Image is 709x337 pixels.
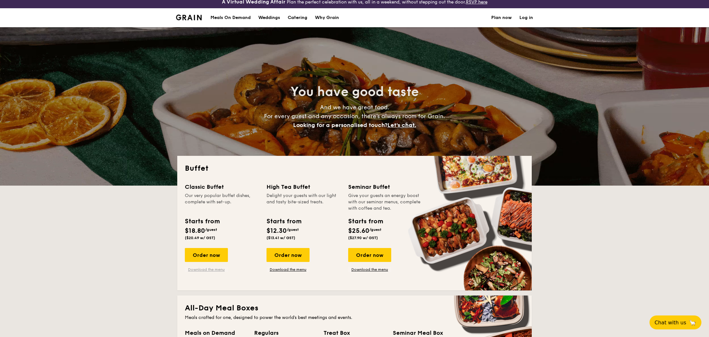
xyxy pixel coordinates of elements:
[348,267,391,272] a: Download the menu
[267,227,287,235] span: $12.30
[258,8,280,27] div: Weddings
[254,8,284,27] a: Weddings
[284,8,311,27] a: Catering
[689,319,696,326] span: 🦙
[267,248,310,262] div: Order now
[267,193,341,212] div: Delight your guests with our light and tasty bite-sized treats.
[348,182,422,191] div: Seminar Buffet
[176,15,202,20] img: Grain
[185,267,228,272] a: Download the menu
[348,248,391,262] div: Order now
[649,315,701,329] button: Chat with us🦙
[348,227,369,235] span: $25.60
[185,193,259,212] div: Our very popular buffet dishes, complete with set-up.
[210,8,251,27] div: Meals On Demand
[185,303,524,313] h2: All-Day Meal Boxes
[267,182,341,191] div: High Tea Buffet
[311,8,343,27] a: Why Grain
[185,248,228,262] div: Order now
[519,8,533,27] a: Log in
[287,227,299,232] span: /guest
[369,227,381,232] span: /guest
[348,236,378,240] span: ($27.90 w/ GST)
[267,267,310,272] a: Download the menu
[185,217,219,226] div: Starts from
[267,236,295,240] span: ($13.41 w/ GST)
[185,315,524,321] div: Meals crafted for one, designed to power the world's best meetings and events.
[185,163,524,174] h2: Buffet
[348,217,383,226] div: Starts from
[348,193,422,212] div: Give your guests an energy boost with our seminar menus, complete with coffee and tea.
[176,15,202,20] a: Logotype
[185,236,215,240] span: ($20.49 w/ GST)
[291,84,419,99] span: You have good taste
[315,8,339,27] div: Why Grain
[205,227,217,232] span: /guest
[185,182,259,191] div: Classic Buffet
[264,104,445,129] span: And we have great food. For every guest and any occasion, there’s always room for Grain.
[288,8,307,27] h1: Catering
[491,8,512,27] a: Plan now
[207,8,254,27] a: Meals On Demand
[387,122,416,129] span: Let's chat.
[293,122,387,129] span: Looking for a personalised touch?
[655,320,686,326] span: Chat with us
[267,217,301,226] div: Starts from
[185,227,205,235] span: $18.80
